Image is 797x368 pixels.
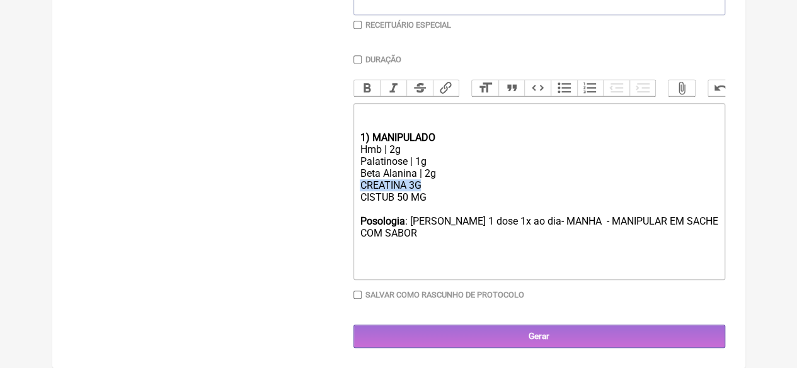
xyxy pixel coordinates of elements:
button: Undo [708,80,735,96]
div: Palatinose | 1g Beta Alanina | 2g CREATINA 3G CISTUB 50 MG [360,155,718,203]
label: Receituário Especial [365,20,451,30]
strong: 1) MANIPULADO [360,131,435,143]
button: Bold [354,80,381,96]
button: Italic [380,80,406,96]
button: Code [524,80,551,96]
label: Salvar como rascunho de Protocolo [365,290,524,299]
label: Duração [365,55,401,64]
button: Quote [498,80,525,96]
div: : [PERSON_NAME] 1 dose 1x ao dia- MANHA - MANIPULAR EM SACHE COM SABOR [360,215,718,239]
button: Strikethrough [406,80,433,96]
div: Hmb | 2g [360,143,718,155]
input: Gerar [353,325,725,348]
button: Decrease Level [603,80,629,96]
button: Attach Files [668,80,695,96]
button: Increase Level [629,80,656,96]
button: Link [433,80,459,96]
button: Heading [472,80,498,96]
button: Numbers [577,80,604,96]
strong: Posologia [360,215,404,227]
button: Bullets [551,80,577,96]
